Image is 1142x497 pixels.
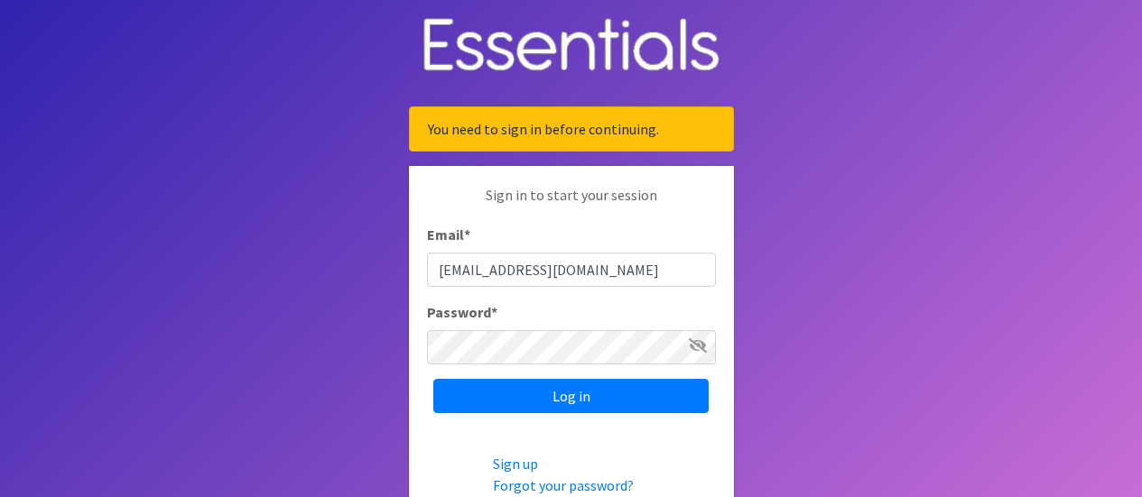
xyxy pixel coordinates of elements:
[433,379,709,413] input: Log in
[427,301,497,323] label: Password
[464,225,470,244] abbr: required
[491,303,497,321] abbr: required
[427,224,470,245] label: Email
[409,106,734,152] div: You need to sign in before continuing.
[427,184,716,224] p: Sign in to start your session
[493,476,634,494] a: Forgot your password?
[493,455,538,473] a: Sign up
